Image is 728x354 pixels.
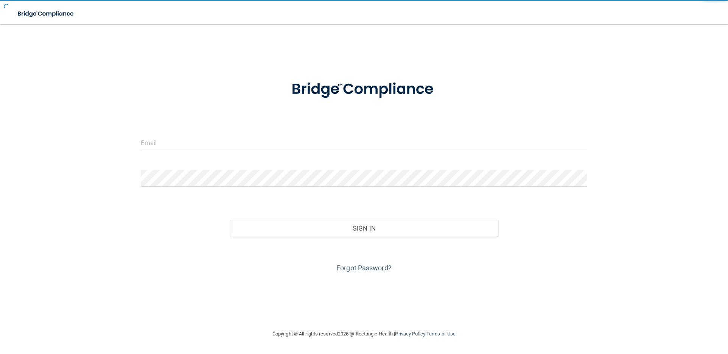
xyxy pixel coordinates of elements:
img: bridge_compliance_login_screen.278c3ca4.svg [276,70,452,109]
div: Copyright © All rights reserved 2025 @ Rectangle Health | | [226,322,502,346]
a: Terms of Use [426,331,456,337]
img: bridge_compliance_login_screen.278c3ca4.svg [11,6,81,22]
input: Email [141,134,587,151]
a: Forgot Password? [336,264,392,272]
button: Sign In [230,220,498,237]
a: Privacy Policy [395,331,425,337]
